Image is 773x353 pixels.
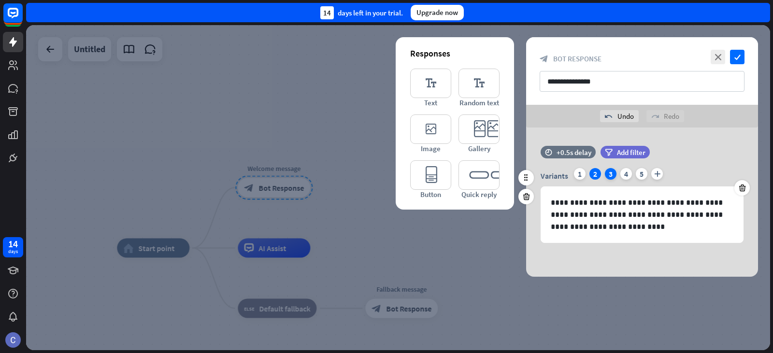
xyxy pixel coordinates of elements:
[540,55,548,63] i: block_bot_response
[620,168,632,180] div: 4
[8,240,18,248] div: 14
[3,237,23,257] a: 14 days
[646,110,684,122] div: Redo
[605,149,613,156] i: filter
[545,149,552,155] i: time
[541,171,568,181] span: Variants
[411,5,464,20] div: Upgrade now
[557,148,591,157] div: +0.5s delay
[589,168,601,180] div: 2
[8,248,18,255] div: days
[730,50,744,64] i: check
[320,6,334,19] div: 14
[574,168,586,180] div: 1
[600,110,639,122] div: Undo
[651,168,663,180] i: plus
[617,148,645,157] span: Add filter
[711,50,725,64] i: close
[605,168,616,180] div: 3
[8,4,37,33] button: Open LiveChat chat widget
[320,6,403,19] div: days left in your trial.
[605,113,613,120] i: undo
[636,168,647,180] div: 5
[651,113,659,120] i: redo
[553,54,601,63] span: Bot Response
